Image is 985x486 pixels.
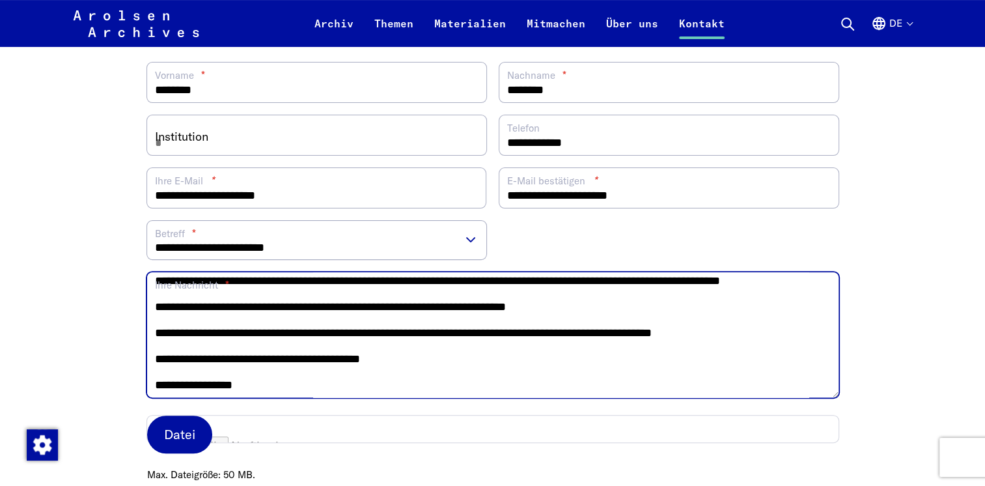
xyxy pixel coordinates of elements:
[669,16,735,47] a: Kontakt
[147,459,839,483] span: Max. Dateigröße: 50 MB.
[364,16,424,47] a: Themen
[147,416,212,453] label: Datei
[516,16,596,47] a: Mitmachen
[871,16,912,47] button: Deutsch, Sprachauswahl
[424,16,516,47] a: Materialien
[27,429,58,461] img: Zustimmung ändern
[596,16,669,47] a: Über uns
[304,16,364,47] a: Archiv
[304,8,735,39] nav: Primär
